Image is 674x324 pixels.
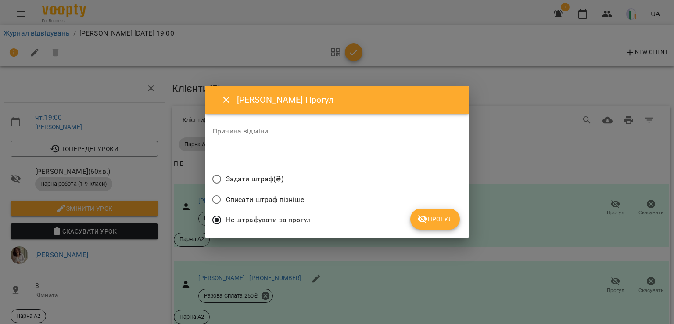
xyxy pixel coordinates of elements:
label: Причина відміни [212,128,462,135]
h6: [PERSON_NAME] Прогул [237,93,458,107]
span: Прогул [417,214,453,224]
span: Не штрафувати за прогул [226,215,311,225]
span: Задати штраф(₴) [226,174,283,184]
span: Списати штраф пізніше [226,194,304,205]
button: Прогул [410,209,460,230]
button: Close [216,90,237,111]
